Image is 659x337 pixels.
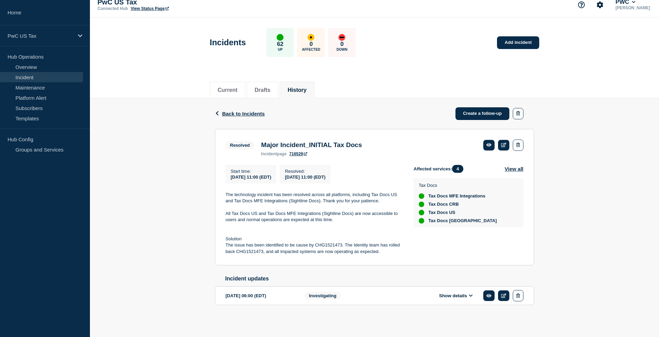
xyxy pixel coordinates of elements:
[278,48,282,51] p: Up
[428,218,497,224] span: Tax Docs [GEOGRAPHIC_DATA]
[337,48,348,51] p: Down
[419,183,497,188] p: Tax Docs
[97,6,128,11] p: Connected Hub
[308,34,314,41] div: affected
[277,34,284,41] div: up
[277,41,284,48] p: 62
[452,165,463,173] span: 4
[614,5,651,10] p: [PERSON_NAME]
[131,6,169,11] a: View Status Page
[226,210,403,223] p: All Tax Docs US and Tax Docs MFE Integrations (Sightline Docs) are now accessible to users and no...
[285,174,325,180] span: [DATE] 11:00 (EDT)
[414,165,467,173] span: Affected services:
[288,87,307,93] button: History
[222,111,265,117] span: Back to Incidents
[261,141,362,149] h3: Major Incident_INITIAL Tax Docs
[226,236,403,242] p: Solution
[231,174,271,180] span: [DATE] 11:00 (EDT)
[304,292,341,300] span: Investigating
[226,290,294,301] div: [DATE] 06:00 (EDT)
[218,87,238,93] button: Current
[226,141,254,149] span: Resolved
[210,38,246,47] h1: Incidents
[261,152,287,156] p: page
[455,107,509,120] a: Create a follow-up
[419,210,424,215] div: up
[215,111,265,117] button: Back to Incidents
[226,242,403,255] p: The issue has been identified to be cause by CHG1521473. The Identity team has rolled back CHG152...
[255,87,270,93] button: Drafts
[419,202,424,207] div: up
[419,218,424,224] div: up
[310,41,313,48] p: 0
[497,36,539,49] a: Add incident
[289,152,307,156] a: 716529
[505,165,523,173] button: View all
[419,193,424,199] div: up
[302,48,320,51] p: Affected
[8,33,73,39] p: PwC US Tax
[231,169,271,174] p: Start time :
[428,202,459,207] span: Tax Docs CRB
[225,276,534,282] h2: Incident updates
[428,193,485,199] span: Tax Docs MFE Integrations
[428,210,455,215] span: Tax Docs US
[437,293,475,299] button: Show details
[338,34,345,41] div: down
[226,192,403,204] p: The technology incident has been resolved across all platforms, including Tax Docs US and Tax Doc...
[261,152,277,156] span: incident
[340,41,344,48] p: 0
[285,169,325,174] p: Resolved :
